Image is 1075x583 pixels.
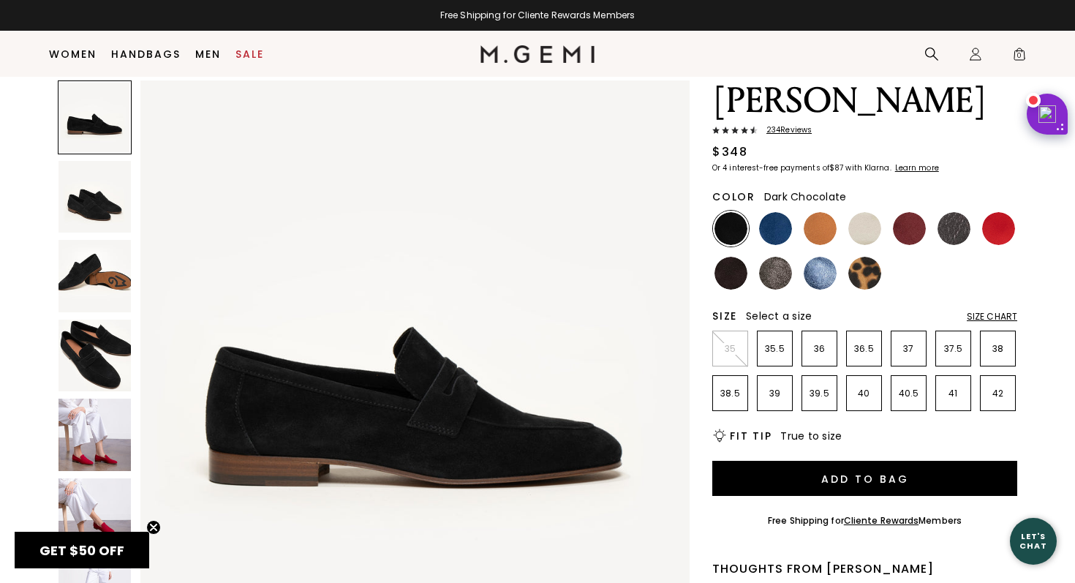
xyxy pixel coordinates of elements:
[804,212,837,245] img: Luggage
[59,240,131,312] img: The Sacca Donna
[59,399,131,471] img: The Sacca Donna
[936,343,970,355] p: 37.5
[981,343,1015,355] p: 38
[480,45,595,63] img: M.Gemi
[712,560,1017,578] div: Thoughts from [PERSON_NAME]
[891,343,926,355] p: 37
[758,388,792,399] p: 39
[15,532,149,568] div: GET $50 OFFClose teaser
[712,461,1017,496] button: Add to Bag
[845,162,893,173] klarna-placement-style-body: with Klarna
[195,48,221,60] a: Men
[844,514,919,527] a: Cliente Rewards
[146,520,161,535] button: Close teaser
[967,311,1017,323] div: Size Chart
[712,310,737,322] h2: Size
[712,191,755,203] h2: Color
[59,161,131,233] img: The Sacca Donna
[802,343,837,355] p: 36
[802,388,837,399] p: 39.5
[891,388,926,399] p: 40.5
[714,257,747,290] img: Dark Chocolate
[59,320,131,392] img: The Sacca Donna
[758,343,792,355] p: 35.5
[1010,532,1057,550] div: Let's Chat
[938,212,970,245] img: Dark Gunmetal
[936,388,970,399] p: 41
[764,189,847,204] span: Dark Chocolate
[893,212,926,245] img: Burgundy
[847,388,881,399] p: 40
[712,40,1017,121] h1: The [PERSON_NAME]
[847,343,881,355] p: 36.5
[111,48,181,60] a: Handbags
[713,343,747,355] p: 35
[981,388,1015,399] p: 42
[780,429,842,443] span: True to size
[1012,50,1027,64] span: 0
[712,126,1017,138] a: 234Reviews
[759,212,792,245] img: Navy
[39,541,124,560] span: GET $50 OFF
[59,478,131,551] img: The Sacca Donna
[759,257,792,290] img: Cocoa
[712,143,747,161] div: $348
[714,212,747,245] img: Black
[758,126,812,135] span: 234 Review s
[235,48,264,60] a: Sale
[713,388,747,399] p: 38.5
[804,257,837,290] img: Sapphire
[746,309,812,323] span: Select a size
[848,212,881,245] img: Light Oatmeal
[982,212,1015,245] img: Sunset Red
[768,515,962,527] div: Free Shipping for Members
[49,48,97,60] a: Women
[829,162,843,173] klarna-placement-style-amount: $87
[894,164,939,173] a: Learn more
[712,162,829,173] klarna-placement-style-body: Or 4 interest-free payments of
[730,430,772,442] h2: Fit Tip
[848,257,881,290] img: Leopard
[895,162,939,173] klarna-placement-style-cta: Learn more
